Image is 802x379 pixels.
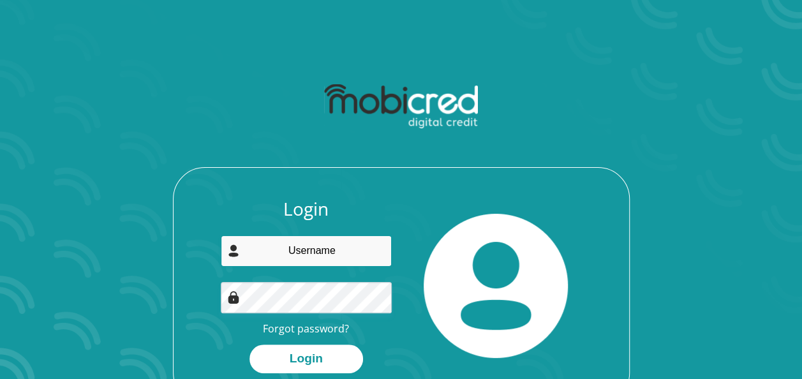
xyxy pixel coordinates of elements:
img: mobicred logo [324,84,478,129]
img: user-icon image [227,244,240,257]
button: Login [249,345,363,373]
input: Username [221,235,392,267]
img: Image [227,291,240,304]
h3: Login [221,198,392,220]
a: Forgot password? [263,322,349,336]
